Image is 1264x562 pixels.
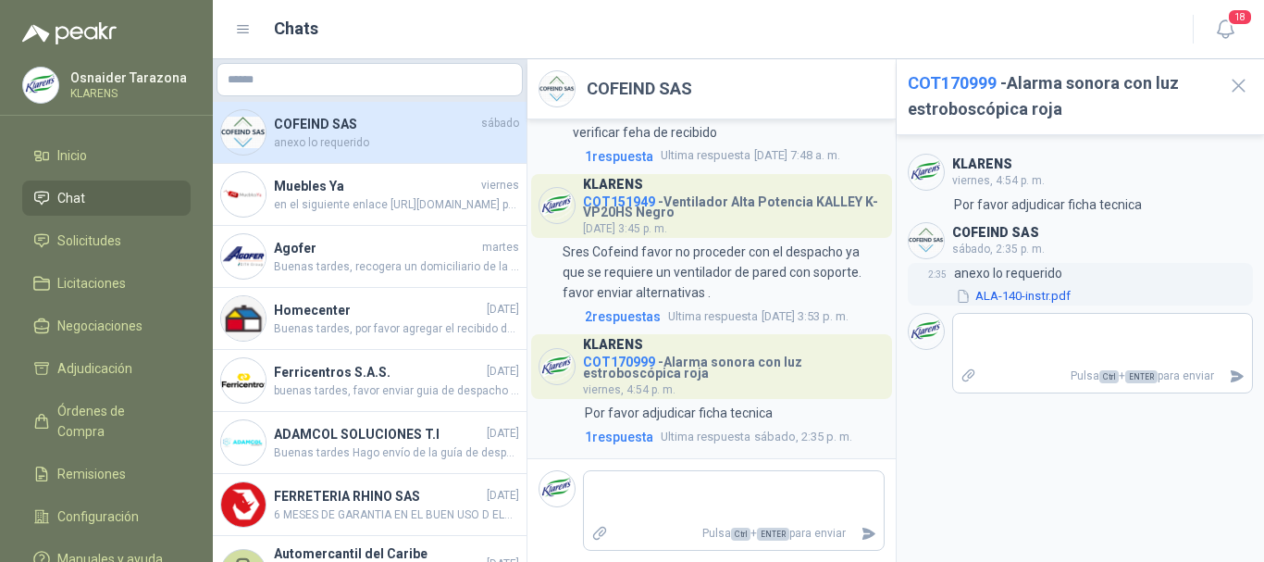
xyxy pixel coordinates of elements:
[573,102,884,143] p: Buenos dias, por favor, compartir guia de envio para verificar feha de recibido
[583,180,643,190] h3: KLARENS
[615,518,853,550] p: Pulsa + para enviar
[274,176,477,196] h4: Muebles Ya
[481,115,519,132] span: sábado
[274,300,483,320] h4: Homecenter
[661,146,750,165] span: Ultima respuesta
[274,134,519,152] span: anexo lo requerido
[274,320,519,338] span: Buenas tardes, por favor agregar el recibido de esta mercancia, ya que almacen general reporta no...
[1125,370,1158,383] span: ENTER
[487,363,519,381] span: [DATE]
[22,308,191,343] a: Negociaciones
[583,194,655,209] span: COT151949
[274,506,519,524] span: 6 MESES DE GARANTIA EN EL BUEN USO D ELA HTA
[22,22,117,44] img: Logo peakr
[954,287,1072,306] button: ALA-140-instr.pdf
[274,238,478,258] h4: Agofer
[585,306,661,327] span: 2 respuesta s
[57,401,173,442] span: Órdenes de Compra
[22,266,191,301] a: Licitaciones
[221,482,266,527] img: Company Logo
[70,71,187,84] p: Osnaider Tarazona
[908,70,1213,123] h2: - Alarma sonora con luz estroboscópica roja
[581,427,885,447] a: 1respuestaUltima respuestasábado, 2:35 p. m.
[563,242,884,303] p: Sres Cofeind favor no proceder con el despacho ya que se requiere un ventilador de pared con sopo...
[984,360,1221,393] p: Pulsa + para enviar
[731,528,750,541] span: Ctrl
[22,138,191,173] a: Inicio
[274,258,519,276] span: Buenas tardes, recogera un domiciliario de la empresa achury express con una carta de autorizació...
[909,223,944,258] img: Company Logo
[274,362,483,382] h4: Ferricentros S.A.S.
[274,424,483,444] h4: ADAMCOL SOLUCIONES T.I
[221,234,266,279] img: Company Logo
[928,269,947,280] span: 2:35
[953,360,985,393] label: Adjuntar archivos
[583,190,885,218] h4: - Ventilador Alta Potencia KALLEY K-VP20HS Negro
[274,382,519,400] span: buenas tardes, favor enviar guia de despacho de esta soldadura .
[539,71,575,106] img: Company Logo
[213,350,527,412] a: Company LogoFerricentros S.A.S.[DATE]buenas tardes, favor enviar guia de despacho de esta soldadu...
[70,88,187,99] p: KLARENS
[487,487,519,505] span: [DATE]
[583,350,885,378] h4: - Alarma sonora con luz estroboscópica roja
[584,518,615,550] label: Adjuntar archivos
[481,177,519,194] span: viernes
[587,76,692,102] h2: COFEIND SAS
[57,188,85,208] span: Chat
[274,16,318,42] h1: Chats
[213,288,527,350] a: Company LogoHomecenter[DATE]Buenas tardes, por favor agregar el recibido de esta mercancia, ya qu...
[23,68,58,103] img: Company Logo
[57,464,126,484] span: Remisiones
[1208,13,1242,46] button: 18
[954,194,1142,215] p: Por favor adjudicar ficha tecnica
[57,316,143,336] span: Negociaciones
[585,146,653,167] span: 1 respuesta
[952,228,1039,238] h3: COFEIND SAS
[952,159,1012,169] h3: KLARENS
[853,518,884,550] button: Enviar
[1227,8,1253,26] span: 18
[1221,360,1252,393] button: Enviar
[487,425,519,443] span: [DATE]
[22,223,191,258] a: Solicitudes
[487,301,519,318] span: [DATE]
[213,226,527,288] a: Company LogoAgofermartesBuenas tardes, recogera un domiciliario de la empresa achury express con ...
[585,427,653,447] span: 1 respuesta
[539,349,575,384] img: Company Logo
[213,102,527,164] a: Company LogoCOFEIND SASsábadoanexo lo requerido
[274,196,519,214] span: en el siguiente enlace [URL][DOMAIN_NAME] podras hacer el segumiento con el numero 4315620
[1099,370,1119,383] span: Ctrl
[57,145,87,166] span: Inicio
[668,307,849,326] span: [DATE] 3:53 p. m.
[668,307,758,326] span: Ultima respuesta
[583,222,667,235] span: [DATE] 3:45 p. m.
[954,263,1072,283] p: anexo lo requerido
[57,358,132,379] span: Adjudicación
[585,403,773,423] p: Por favor adjudicar ficha tecnica
[274,444,519,462] span: Buenas tardes Hago envío de la guía de despacho. quedo atenta.
[482,239,519,256] span: martes
[583,340,643,350] h3: KLARENS
[22,393,191,449] a: Órdenes de Compra
[57,273,126,293] span: Licitaciones
[757,528,789,541] span: ENTER
[274,486,483,506] h4: FERRETERIA RHINO SAS
[909,155,944,190] img: Company Logo
[221,110,266,155] img: Company Logo
[221,358,266,403] img: Company Logo
[22,499,191,534] a: Configuración
[274,114,477,134] h4: COFEIND SAS
[661,428,852,446] span: sábado, 2:35 p. m.
[22,456,191,492] a: Remisiones
[221,420,266,465] img: Company Logo
[221,296,266,341] img: Company Logo
[539,188,575,223] img: Company Logo
[22,351,191,386] a: Adjudicación
[539,471,575,506] img: Company Logo
[213,412,527,474] a: Company LogoADAMCOL SOLUCIONES T.I[DATE]Buenas tardes Hago envío de la guía de despacho. quedo at...
[908,73,997,93] span: COT170999
[22,181,191,216] a: Chat
[581,146,885,167] a: 1respuestaUltima respuesta[DATE] 7:48 a. m.
[221,172,266,217] img: Company Logo
[909,314,944,349] img: Company Logo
